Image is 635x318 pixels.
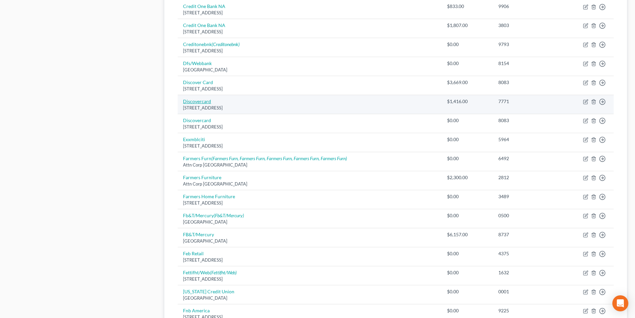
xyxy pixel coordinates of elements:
[183,270,237,275] a: Fettifht/Web(Fettifht/Web)
[498,250,554,257] div: 4375
[447,155,488,162] div: $0.00
[183,289,234,294] a: [US_STATE] Credit Union
[183,29,436,35] div: [STREET_ADDRESS]
[498,174,554,181] div: 2812
[183,194,235,199] a: Farmers Home Furniture
[183,60,212,66] a: Dfs/Webbank
[447,98,488,105] div: $1,416.00
[183,213,244,218] a: Fb&T/Mercury(Fb&T/Mercury)
[447,41,488,48] div: $0.00
[498,155,554,162] div: 6492
[447,212,488,219] div: $0.00
[183,251,204,256] a: Feb Retail
[183,257,436,263] div: [STREET_ADDRESS]
[183,3,225,9] a: Credit One Bank NA
[498,22,554,29] div: 3803
[183,238,436,244] div: [GEOGRAPHIC_DATA]
[183,124,436,130] div: [STREET_ADDRESS]
[183,155,347,161] a: Farmers Furn(Farmers Furn, Farmers Furn, Farmers Furn, Farmers Furn, Farmers Furn)
[447,231,488,238] div: $6,157.00
[447,136,488,143] div: $0.00
[447,79,488,86] div: $3,669.00
[183,219,436,225] div: [GEOGRAPHIC_DATA]
[447,193,488,200] div: $0.00
[498,60,554,67] div: 8154
[498,212,554,219] div: 0500
[183,10,436,16] div: [STREET_ADDRESS]
[183,181,436,187] div: Attn Corp [GEOGRAPHIC_DATA]
[498,117,554,124] div: 8083
[447,117,488,124] div: $0.00
[212,41,240,47] i: (Creditonebnk)
[183,308,210,313] a: Fnb America
[214,213,244,218] i: (Fb&T/Mercury)
[183,232,214,237] a: FB&T/Mercury
[183,79,213,85] a: Discover Card
[498,79,554,86] div: 8083
[498,98,554,105] div: 7771
[498,231,554,238] div: 8737
[498,288,554,295] div: 0001
[447,250,488,257] div: $0.00
[183,41,240,47] a: Creditonebnk(Creditonebnk)
[498,136,554,143] div: 5964
[183,105,436,111] div: [STREET_ADDRESS]
[498,193,554,200] div: 3489
[447,307,488,314] div: $0.00
[183,86,436,92] div: [STREET_ADDRESS]
[183,276,436,282] div: [STREET_ADDRESS]
[498,41,554,48] div: 9793
[183,143,436,149] div: [STREET_ADDRESS]
[183,295,436,301] div: [GEOGRAPHIC_DATA]
[183,200,436,206] div: [STREET_ADDRESS]
[183,22,225,28] a: Credit One Bank NA
[447,288,488,295] div: $0.00
[447,3,488,10] div: $833.00
[183,162,436,168] div: Attn Corp [GEOGRAPHIC_DATA]
[210,270,237,275] i: (Fettifht/Web)
[447,269,488,276] div: $0.00
[447,60,488,67] div: $0.00
[498,269,554,276] div: 1632
[498,3,554,10] div: 9906
[612,295,628,311] div: Open Intercom Messenger
[447,22,488,29] div: $1,807.00
[183,117,211,123] a: Discovercard
[447,174,488,181] div: $2,300.00
[183,136,205,142] a: Exxmblciti
[183,175,221,180] a: Farmers Furniture
[211,155,347,161] i: (Farmers Furn, Farmers Furn, Farmers Furn, Farmers Furn, Farmers Furn)
[183,48,436,54] div: [STREET_ADDRESS]
[183,67,436,73] div: [GEOGRAPHIC_DATA]
[498,307,554,314] div: 9225
[183,98,211,104] a: Discovercard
